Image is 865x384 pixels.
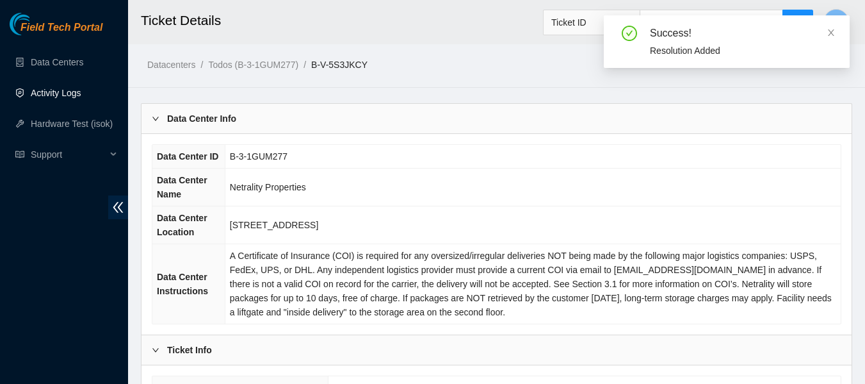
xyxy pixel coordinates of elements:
[230,151,287,162] span: B-3-1GUM277
[640,10,783,35] input: Enter text here...
[152,115,159,122] span: right
[31,88,81,98] a: Activity Logs
[551,13,632,32] span: Ticket ID
[303,60,306,70] span: /
[230,251,832,317] span: A Certificate of Insurance (COI) is required for any oversized/irregular deliveries NOT being mad...
[147,60,195,70] a: Datacenters
[823,9,849,35] button: B
[311,60,368,70] a: B-V-5S3JKCY
[827,28,836,37] span: close
[108,196,128,219] span: double-left
[141,335,852,365] div: Ticket Info
[31,142,106,167] span: Support
[622,26,637,41] span: check-circle
[782,10,813,35] button: search
[650,44,834,58] div: Resolution Added
[20,22,102,34] span: Field Tech Portal
[141,104,852,133] div: Data Center Info
[31,57,83,67] a: Data Centers
[230,182,306,192] span: Netrality Properties
[833,14,840,30] span: B
[15,150,24,159] span: read
[230,220,318,230] span: [STREET_ADDRESS]
[31,119,113,129] a: Hardware Test (isok)
[157,175,207,199] span: Data Center Name
[157,213,207,237] span: Data Center Location
[152,346,159,354] span: right
[167,343,212,357] b: Ticket Info
[157,151,218,162] span: Data Center ID
[157,272,208,296] span: Data Center Instructions
[200,60,203,70] span: /
[10,13,65,35] img: Akamai Technologies
[208,60,298,70] a: Todos (B-3-1GUM277)
[650,26,834,41] div: Success!
[10,23,102,40] a: Akamai TechnologiesField Tech Portal
[167,112,236,126] b: Data Center Info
